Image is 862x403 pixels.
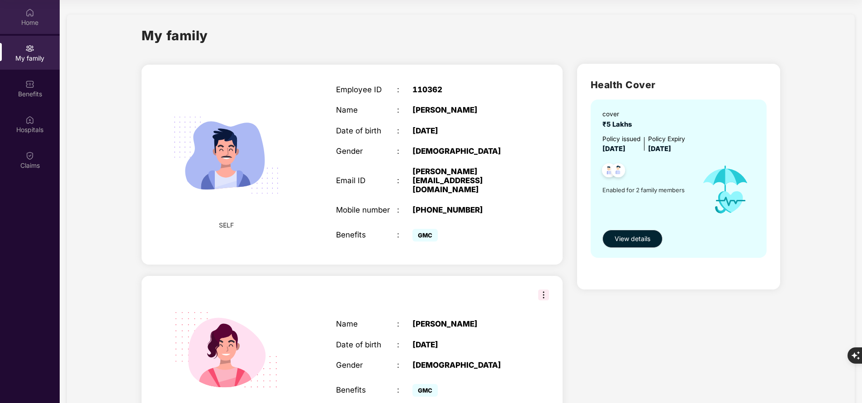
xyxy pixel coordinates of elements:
[397,126,412,135] div: :
[25,151,34,160] img: svg+xml;base64,PHN2ZyBpZD0iQ2xhaW0iIHhtbG5zPSJodHRwOi8vd3d3LnczLm9yZy8yMDAwL3N2ZyIgd2lkdGg9IjIwIi...
[397,205,412,214] div: :
[336,360,397,370] div: Gender
[25,8,34,17] img: svg+xml;base64,PHN2ZyBpZD0iSG9tZSIgeG1sbnM9Imh0dHA6Ly93d3cudzMub3JnLzIwMDAvc3ZnIiB3aWR0aD0iMjAiIG...
[25,80,34,89] img: svg+xml;base64,PHN2ZyBpZD0iQmVuZWZpdHMiIHhtbG5zPSJodHRwOi8vd3d3LnczLm9yZy8yMDAwL3N2ZyIgd2lkdGg9Ij...
[336,85,397,94] div: Employee ID
[412,167,519,194] div: [PERSON_NAME][EMAIL_ADDRESS][DOMAIN_NAME]
[397,385,412,394] div: :
[412,319,519,328] div: [PERSON_NAME]
[25,115,34,124] img: svg+xml;base64,PHN2ZyBpZD0iSG9zcGl0YWxzIiB4bWxucz0iaHR0cDovL3d3dy53My5vcmcvMjAwMC9zdmciIHdpZHRoPS...
[397,85,412,94] div: :
[397,105,412,114] div: :
[412,205,519,214] div: [PHONE_NUMBER]
[602,230,663,248] button: View details
[602,185,692,194] span: Enabled for 2 family members
[397,230,412,239] div: :
[412,126,519,135] div: [DATE]
[602,145,625,153] span: [DATE]
[336,147,397,156] div: Gender
[397,340,412,349] div: :
[336,340,397,349] div: Date of birth
[538,289,549,300] img: svg+xml;base64,PHN2ZyB3aWR0aD0iMzIiIGhlaWdodD0iMzIiIHZpZXdCb3g9IjAgMCAzMiAzMiIgZmlsbD0ibm9uZSIgeG...
[412,384,438,397] span: GMC
[336,105,397,114] div: Name
[602,109,635,119] div: cover
[412,105,519,114] div: [PERSON_NAME]
[598,161,620,183] img: svg+xml;base64,PHN2ZyB4bWxucz0iaHR0cDovL3d3dy53My5vcmcvMjAwMC9zdmciIHdpZHRoPSI0OC45NDMiIGhlaWdodD...
[336,319,397,328] div: Name
[591,77,767,92] h2: Health Cover
[412,340,519,349] div: [DATE]
[412,147,519,156] div: [DEMOGRAPHIC_DATA]
[336,126,397,135] div: Date of birth
[412,229,438,242] span: GMC
[161,90,291,220] img: svg+xml;base64,PHN2ZyB4bWxucz0iaHR0cDovL3d3dy53My5vcmcvMjAwMC9zdmciIHdpZHRoPSIyMjQiIGhlaWdodD0iMT...
[602,120,635,128] span: ₹5 Lakhs
[142,25,208,46] h1: My family
[25,44,34,53] img: svg+xml;base64,PHN2ZyB3aWR0aD0iMjAiIGhlaWdodD0iMjAiIHZpZXdCb3g9IjAgMCAyMCAyMCIgZmlsbD0ibm9uZSIgeG...
[397,176,412,185] div: :
[615,234,650,244] span: View details
[397,147,412,156] div: :
[336,176,397,185] div: Email ID
[336,385,397,394] div: Benefits
[602,134,640,144] div: Policy issued
[397,360,412,370] div: :
[412,360,519,370] div: [DEMOGRAPHIC_DATA]
[397,319,412,328] div: :
[692,154,758,225] img: icon
[412,85,519,94] div: 110362
[219,220,234,230] span: SELF
[648,134,685,144] div: Policy Expiry
[336,205,397,214] div: Mobile number
[648,145,671,153] span: [DATE]
[607,161,630,183] img: svg+xml;base64,PHN2ZyB4bWxucz0iaHR0cDovL3d3dy53My5vcmcvMjAwMC9zdmciIHdpZHRoPSI0OC45NDMiIGhlaWdodD...
[336,230,397,239] div: Benefits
